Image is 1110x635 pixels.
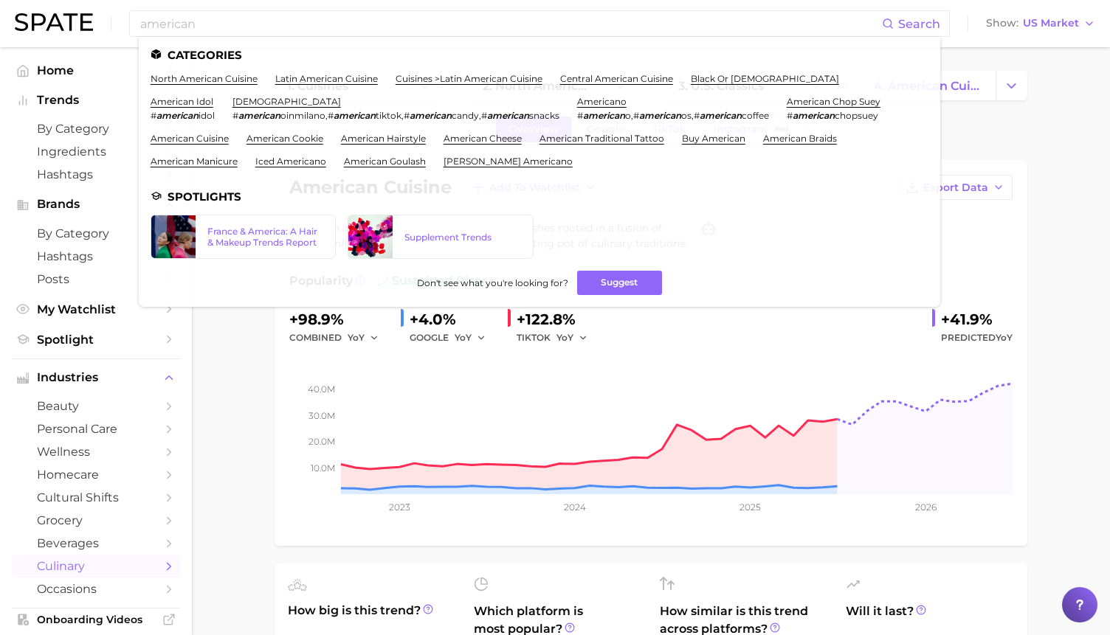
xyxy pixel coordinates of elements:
span: YoY [455,331,472,344]
tspan: 2024 [564,502,586,513]
span: My Watchlist [37,302,155,316]
button: YoY [556,329,588,347]
span: # [694,110,700,121]
span: # [577,110,583,121]
span: Spotlight [37,333,155,347]
li: Spotlights [151,190,928,203]
em: american [793,110,835,121]
a: beauty [12,395,180,417]
span: beauty [37,399,155,413]
em: american [487,110,529,121]
span: Search [898,17,940,31]
a: buy american [682,133,745,144]
a: My Watchlist [12,298,180,321]
span: Show [986,19,1018,27]
div: combined [289,329,389,347]
a: [DEMOGRAPHIC_DATA] [232,96,341,107]
em: american [238,110,280,121]
div: +4.0% [410,308,496,331]
a: Onboarding Videos [12,608,180,631]
span: Trends [37,94,155,107]
span: Don't see what you're looking for? [417,277,568,288]
span: by Category [37,226,155,240]
li: Categories [151,49,928,61]
button: Trends [12,89,180,111]
div: , , , [232,110,559,121]
a: beverages [12,532,180,555]
span: YoY [556,331,573,344]
img: SPATE [15,13,93,31]
em: american [639,110,681,121]
span: occasions [37,582,155,596]
span: o [625,110,631,121]
span: # [232,110,238,121]
a: american braids [763,133,837,144]
div: Supplement Trends [404,232,521,243]
div: +122.8% [517,308,598,331]
a: wellness [12,440,180,463]
a: France & America: A Hair & Makeup Trends Report [151,215,337,259]
div: , , [577,110,769,121]
em: american [334,110,376,121]
a: americano [577,96,627,107]
span: Export Data [923,181,988,194]
a: cuisines >latin american cuisine [396,73,542,84]
button: Suggest [577,271,662,295]
a: by Category [12,222,180,245]
span: cultural shifts [37,490,155,504]
span: idol [199,110,215,121]
span: personal care [37,422,155,436]
a: Ingredients [12,140,180,163]
span: # [404,110,410,121]
em: american [700,110,742,121]
tspan: 2026 [915,502,937,513]
a: Hashtags [12,163,180,186]
span: homecare [37,468,155,482]
span: # [151,110,156,121]
span: Home [37,63,155,77]
em: american [156,110,199,121]
a: central american cuisine [560,73,673,84]
span: snacks [529,110,559,121]
a: american cookie [247,133,323,144]
button: Brands [12,193,180,215]
span: # [787,110,793,121]
span: coffee [742,110,769,121]
span: Ingredients [37,145,155,159]
a: american traditional tattoo [540,133,664,144]
a: personal care [12,417,180,440]
span: Hashtags [37,249,155,263]
em: american [410,110,452,121]
span: # [328,110,334,121]
span: grocery [37,513,155,527]
button: YoY [348,329,379,347]
a: american manicure [151,156,238,167]
a: north american cuisine [151,73,258,84]
div: TIKTOK [517,329,598,347]
span: tiktok [376,110,401,121]
a: american goulash [344,156,426,167]
a: Hashtags [12,245,180,268]
span: US Market [1023,19,1079,27]
span: YoY [996,332,1013,343]
a: american idol [151,96,213,107]
a: american cuisine [151,133,229,144]
span: wellness [37,445,155,459]
span: by Category [37,122,155,136]
button: Change Category [996,71,1027,100]
a: culinary [12,555,180,577]
tspan: 2023 [389,502,410,513]
span: Onboarding Videos [37,613,155,626]
a: american cheese [444,133,522,144]
div: +41.9% [941,308,1013,331]
a: occasions [12,577,180,600]
a: cultural shifts [12,486,180,509]
em: american [583,110,625,121]
button: YoY [455,329,486,347]
span: beverages [37,536,155,550]
div: +98.9% [289,308,389,331]
a: latin american cuisine [275,73,378,84]
span: # [633,110,639,121]
span: # [481,110,487,121]
div: France & America: A Hair & Makeup Trends Report [207,226,324,248]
